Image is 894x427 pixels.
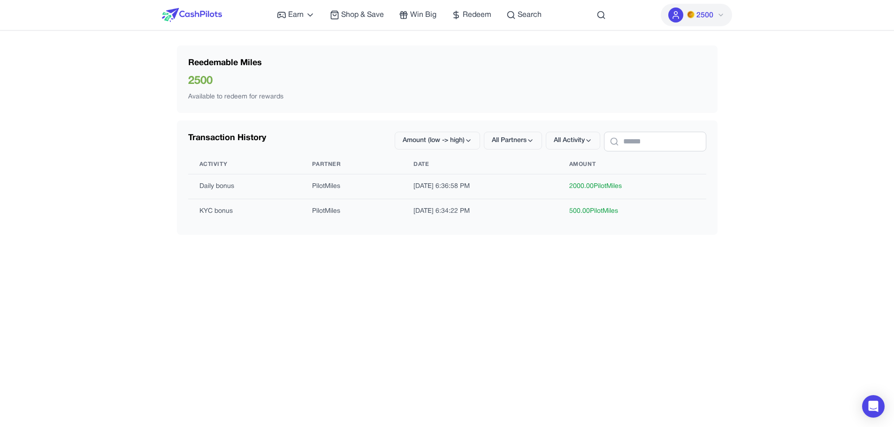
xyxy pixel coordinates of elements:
td: Daily bonus [188,174,301,199]
button: PMs2500 [661,4,732,26]
div: Transaction History [188,132,266,145]
th: Partner [301,155,402,174]
span: Shop & Save [341,9,384,21]
span: All Partners [492,136,527,145]
span: Redeem [463,9,491,21]
div: 2500 [188,74,706,89]
img: PMs [687,11,695,18]
span: Amount (low -> high) [403,136,465,145]
div: Available to redeem for rewards [188,92,706,102]
td: [DATE] 6:36:58 PM [402,174,558,199]
a: Search [506,9,542,21]
button: All Activity [546,132,600,150]
a: Win Big [399,9,436,21]
span: All Activity [554,136,585,145]
td: PilotMiles [301,199,402,224]
th: Activity [188,155,301,174]
a: Shop & Save [330,9,384,21]
button: Amount (low -> high) [395,132,480,150]
th: Date [402,155,558,174]
span: Earn [288,9,304,21]
th: Amount [558,155,706,174]
span: Win Big [410,9,436,21]
span: Search [518,9,542,21]
td: 2000.00 PilotMiles [558,174,706,199]
a: Redeem [451,9,491,21]
td: PilotMiles [301,174,402,199]
div: Open Intercom Messenger [862,395,885,418]
td: KYC bonus [188,199,301,224]
button: All Partners [484,132,542,150]
a: Earn [277,9,315,21]
div: Reedemable Miles [188,57,706,70]
td: [DATE] 6:34:22 PM [402,199,558,224]
img: CashPilots Logo [162,8,222,22]
span: 2500 [696,10,713,21]
td: 500.00 PilotMiles [558,199,706,224]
